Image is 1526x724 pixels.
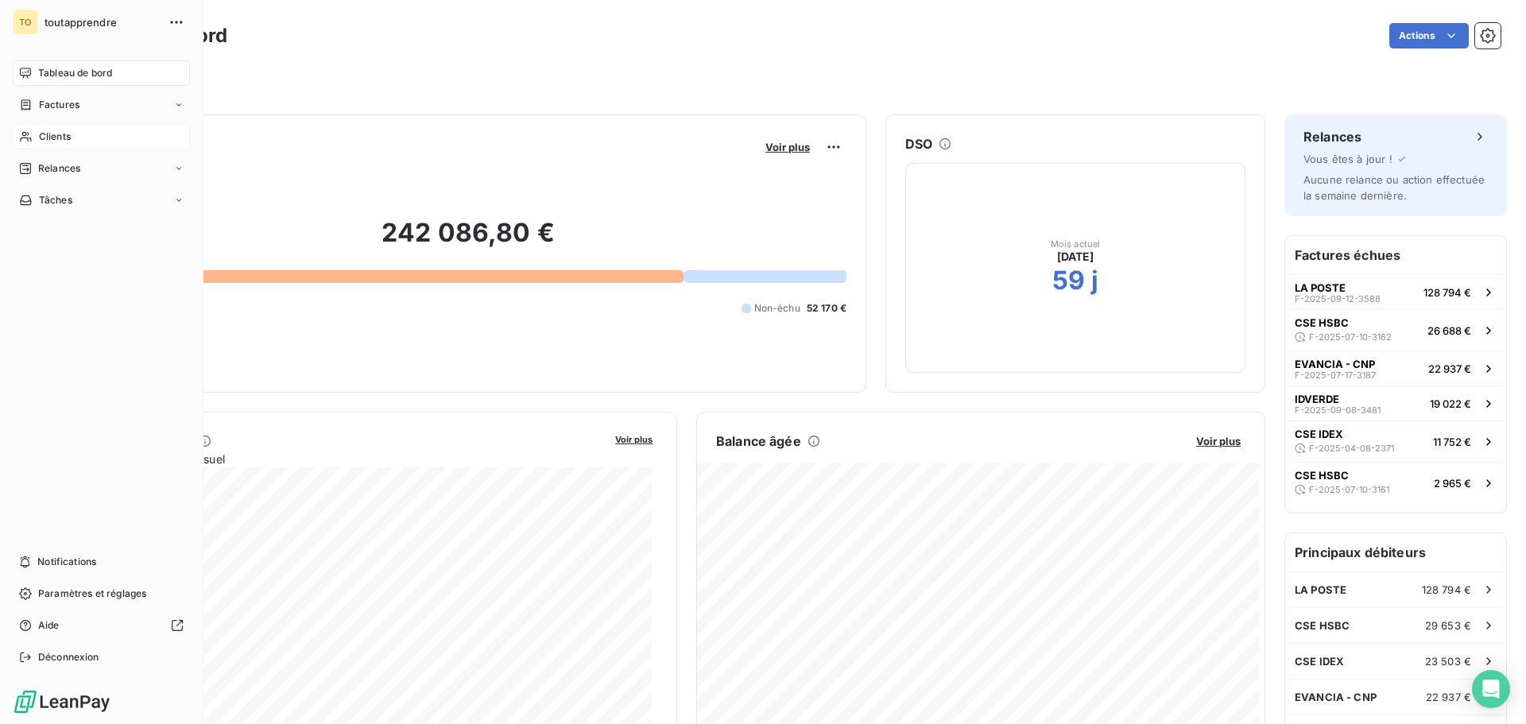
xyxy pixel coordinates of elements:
span: Aucune relance ou action effectuée la semaine dernière. [1303,173,1485,202]
span: Aide [38,618,60,633]
span: 26 688 € [1427,324,1471,337]
span: 52 170 € [807,301,846,316]
div: TO [13,10,38,35]
span: CSE HSBC [1295,316,1349,329]
span: Voir plus [765,141,810,153]
span: CSE HSBC [1295,469,1349,482]
span: Paramètres et réglages [38,587,146,601]
span: LA POSTE [1295,583,1346,596]
button: CSE HSBCF-2025-07-10-31612 965 € [1285,462,1506,503]
img: Logo LeanPay [13,689,111,714]
span: CSE HSBC [1295,619,1350,632]
span: 22 937 € [1428,362,1471,375]
span: CSE IDEX [1295,655,1344,668]
span: Voir plus [1196,435,1241,447]
a: Aide [13,613,190,638]
span: Voir plus [615,434,653,445]
h6: Balance âgée [716,432,801,451]
span: Déconnexion [38,650,99,664]
h6: Relances [1303,127,1361,146]
h6: Principaux débiteurs [1285,533,1506,571]
h6: Factures échues [1285,236,1506,274]
span: F-2025-09-12-3588 [1295,294,1381,304]
span: toutapprendre [45,16,159,29]
span: Notifications [37,555,96,569]
h2: 242 086,80 € [90,217,846,265]
span: Relances [38,161,80,176]
h2: j [1091,265,1098,296]
h6: DSO [905,134,932,153]
button: CSE HSBCF-2025-07-10-316226 688 € [1285,309,1506,350]
span: 22 937 € [1426,691,1471,703]
button: Actions [1389,23,1469,48]
button: CSE IDEXF-2025-04-08-237111 752 € [1285,420,1506,462]
span: EVANCIA - CNP [1295,691,1377,703]
button: LA POSTEF-2025-09-12-3588128 794 € [1285,274,1506,309]
span: F-2025-07-10-3162 [1309,332,1392,342]
span: 128 794 € [1423,286,1471,299]
span: F-2025-07-17-3187 [1295,370,1376,380]
button: Voir plus [761,140,815,154]
span: F-2025-07-10-3161 [1309,485,1389,494]
span: IDVERDE [1295,393,1339,405]
span: 2 965 € [1434,477,1471,490]
span: Tâches [39,193,72,207]
div: Open Intercom Messenger [1472,670,1510,708]
span: Non-échu [754,301,800,316]
span: Clients [39,130,71,144]
button: Voir plus [1191,434,1245,448]
span: [DATE] [1057,249,1094,265]
button: Voir plus [610,432,657,446]
span: 128 794 € [1422,583,1471,596]
button: EVANCIA - CNPF-2025-07-17-318722 937 € [1285,350,1506,385]
span: F-2025-04-08-2371 [1309,443,1394,453]
span: CSE IDEX [1295,428,1343,440]
span: 19 022 € [1430,397,1471,410]
span: Vous êtes à jour ! [1303,153,1392,165]
span: 11 752 € [1433,436,1471,448]
button: IDVERDEF-2025-09-08-348119 022 € [1285,385,1506,420]
span: Chiffre d'affaires mensuel [90,451,604,467]
span: Mois actuel [1051,239,1101,249]
span: 23 503 € [1425,655,1471,668]
h2: 59 [1052,265,1085,296]
span: LA POSTE [1295,281,1346,294]
span: F-2025-09-08-3481 [1295,405,1381,415]
span: Factures [39,98,79,112]
span: EVANCIA - CNP [1295,358,1375,370]
span: 29 653 € [1425,619,1471,632]
span: Tableau de bord [38,66,112,80]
